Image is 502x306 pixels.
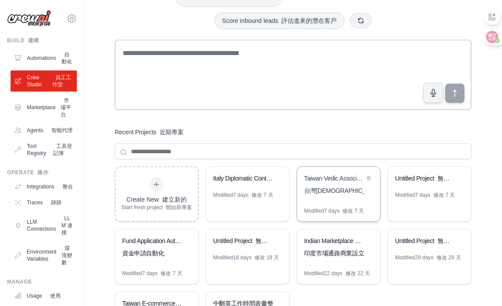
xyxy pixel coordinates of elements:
h3: Recent Projects [115,128,184,136]
font: 操作 [37,170,48,176]
font: 建構 [28,37,39,44]
font: 修改 29 天 [437,254,461,261]
div: 聊天小工具 [458,264,502,306]
font: 整合 [62,184,73,190]
a: Usage 使用 [11,289,77,303]
div: Modified 29 days [395,254,461,261]
div: Untitled Project [213,236,273,245]
a: Tool Registry 工具登記簿 [11,139,77,160]
div: Build [7,37,77,44]
div: Modified 7 days [213,192,273,199]
font: 資金申請自動化 [122,250,164,257]
a: Integrations 整合 [11,180,77,194]
font: 環境變數 [62,245,72,265]
button: Delete project [364,174,373,183]
font: 員工工作室 [53,74,72,88]
font: 工具登記簿 [53,143,72,156]
font: 無標題專案 [437,175,467,182]
div: Modified 7 days [122,270,182,277]
div: Taiwan Vedic Association Funding Research & Application Assistant [304,174,364,199]
font: 修改 7 天 [342,208,364,214]
font: 市場平台 [61,97,71,118]
div: Manage [7,278,77,285]
div: Untitled Project [395,174,455,183]
button: Click to speak your automation idea [423,83,444,103]
font: 修改 7 天 [251,192,273,198]
div: Start fresh project [121,204,192,211]
div: Modified 7 days [395,192,455,199]
div: Operate [7,169,77,176]
div: Create New [121,195,192,204]
div: Modified 22 days [304,270,370,277]
font: LLM 連接 [62,215,73,236]
div: Untitled Project [395,236,455,245]
font: 無標題專案 [437,237,467,244]
a: Agents 智能代理 [11,123,77,137]
a: Automations 自動化 [11,48,77,69]
font: 近期專案 [160,129,184,136]
font: 台灣[DEMOGRAPHIC_DATA]資助研究與應用助理 [304,187,436,194]
a: Environment Variables 環境變數 [11,241,77,269]
a: LLM Connections LLM 連接 [11,211,77,240]
font: 建立新的 [162,196,187,203]
font: 無標題專案 [255,237,285,244]
div: Modified 18 days [213,254,279,261]
div: Fund Application Automation [122,236,182,261]
button: Get new suggestions [350,13,372,28]
font: 評估進來的潛在客戶 [282,17,337,24]
div: Modified 7 days [304,207,364,214]
a: Marketplace 市場平台 [11,93,77,122]
font: 智能代理 [51,127,73,133]
font: 修改 7 天 [160,270,182,277]
font: 自動化 [62,52,72,65]
font: 使用 [50,293,61,299]
a: Traces 跡跡 [11,195,77,210]
a: Crew Studio 員工工作室 [11,70,77,92]
iframe: Chat Widget [458,264,502,306]
font: 印度市場通路商業設立自動化 [304,250,382,257]
font: 開始新專案 [166,204,192,210]
font: 跡跡 [51,199,62,206]
div: Indian Marketplace Business Setup Automation [304,236,364,261]
font: 修改 22 天 [346,270,370,277]
img: Logo [7,10,51,27]
font: 修改 18 天 [255,254,279,261]
button: Score inbound leads 評估進來的潛在客戶 [215,12,344,29]
div: Italy Diplomatic Contact Tracking System義大利外交接觸追蹤系統 [213,174,273,183]
font: 修改 7 天 [433,192,455,198]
